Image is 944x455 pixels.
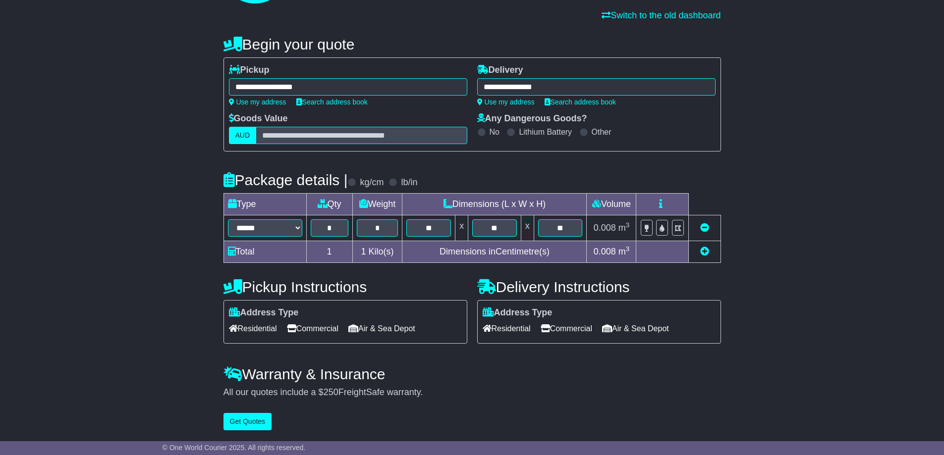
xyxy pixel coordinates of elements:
[306,194,352,215] td: Qty
[402,241,587,263] td: Dimensions in Centimetre(s)
[519,127,572,137] label: Lithium Battery
[490,127,500,137] label: No
[223,279,467,295] h4: Pickup Instructions
[360,177,384,188] label: kg/cm
[163,444,306,452] span: © One World Courier 2025. All rights reserved.
[602,10,721,20] a: Switch to the old dashboard
[594,223,616,233] span: 0.008
[223,413,272,430] button: Get Quotes
[587,194,636,215] td: Volume
[223,172,348,188] h4: Package details |
[348,321,415,336] span: Air & Sea Depot
[287,321,338,336] span: Commercial
[401,177,417,188] label: lb/in
[296,98,368,106] a: Search address book
[223,241,306,263] td: Total
[229,98,286,106] a: Use my address
[324,387,338,397] span: 250
[483,307,553,318] label: Address Type
[700,223,709,233] a: Remove this item
[545,98,616,106] a: Search address book
[352,241,402,263] td: Kilo(s)
[229,321,277,336] span: Residential
[618,247,630,256] span: m
[229,65,270,76] label: Pickup
[361,247,366,256] span: 1
[223,387,721,398] div: All our quotes include a $ FreightSafe warranty.
[477,113,587,124] label: Any Dangerous Goods?
[223,36,721,52] h4: Begin your quote
[700,247,709,256] a: Add new item
[455,215,468,241] td: x
[223,366,721,382] h4: Warranty & Insurance
[618,223,630,233] span: m
[229,113,288,124] label: Goods Value
[402,194,587,215] td: Dimensions (L x W x H)
[602,321,669,336] span: Air & Sea Depot
[483,321,531,336] span: Residential
[352,194,402,215] td: Weight
[229,307,299,318] label: Address Type
[477,279,721,295] h4: Delivery Instructions
[306,241,352,263] td: 1
[477,98,535,106] a: Use my address
[592,127,611,137] label: Other
[229,127,257,144] label: AUD
[223,194,306,215] td: Type
[521,215,534,241] td: x
[541,321,592,336] span: Commercial
[477,65,523,76] label: Delivery
[594,247,616,256] span: 0.008
[626,245,630,253] sup: 3
[626,221,630,229] sup: 3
